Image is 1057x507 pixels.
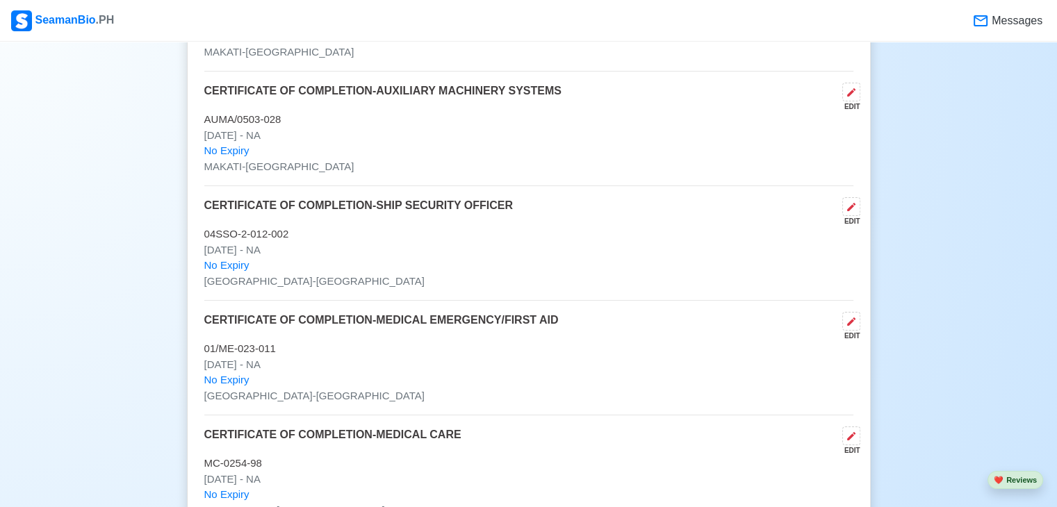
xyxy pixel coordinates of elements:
p: [DATE] - NA [204,128,853,144]
p: [DATE] - NA [204,357,853,373]
p: 01/ME-023-011 [204,341,853,357]
span: No Expiry [204,487,249,503]
div: EDIT [837,216,860,226]
p: [DATE] - NA [204,472,853,488]
span: heart [994,476,1003,484]
p: [GEOGRAPHIC_DATA]-[GEOGRAPHIC_DATA] [204,388,853,404]
p: [DATE] - NA [204,242,853,258]
p: CERTIFICATE OF COMPLETION-MEDICAL CARE [204,426,461,456]
p: MAKATI-[GEOGRAPHIC_DATA] [204,44,853,60]
p: CERTIFICATE OF COMPLETION-AUXILIARY MACHINERY SYSTEMS [204,83,562,112]
img: Logo [11,10,32,31]
div: SeamanBio [11,10,114,31]
p: CERTIFICATE OF COMPLETION-MEDICAL EMERGENCY/FIRST AID [204,312,559,341]
p: CERTIFICATE OF COMPLETION-SHIP SECURITY OFFICER [204,197,513,226]
p: MAKATI-[GEOGRAPHIC_DATA] [204,159,853,175]
div: EDIT [837,101,860,112]
div: EDIT [837,331,860,341]
p: [GEOGRAPHIC_DATA]-[GEOGRAPHIC_DATA] [204,274,853,290]
button: heartReviews [988,471,1043,490]
p: AUMA/0503-028 [204,112,853,128]
span: No Expiry [204,143,249,159]
span: Messages [989,13,1042,29]
span: No Expiry [204,372,249,388]
div: EDIT [837,445,860,456]
span: .PH [96,14,115,26]
p: MC-0254-98 [204,456,853,472]
p: 04SSO-2-012-002 [204,226,853,242]
span: No Expiry [204,258,249,274]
